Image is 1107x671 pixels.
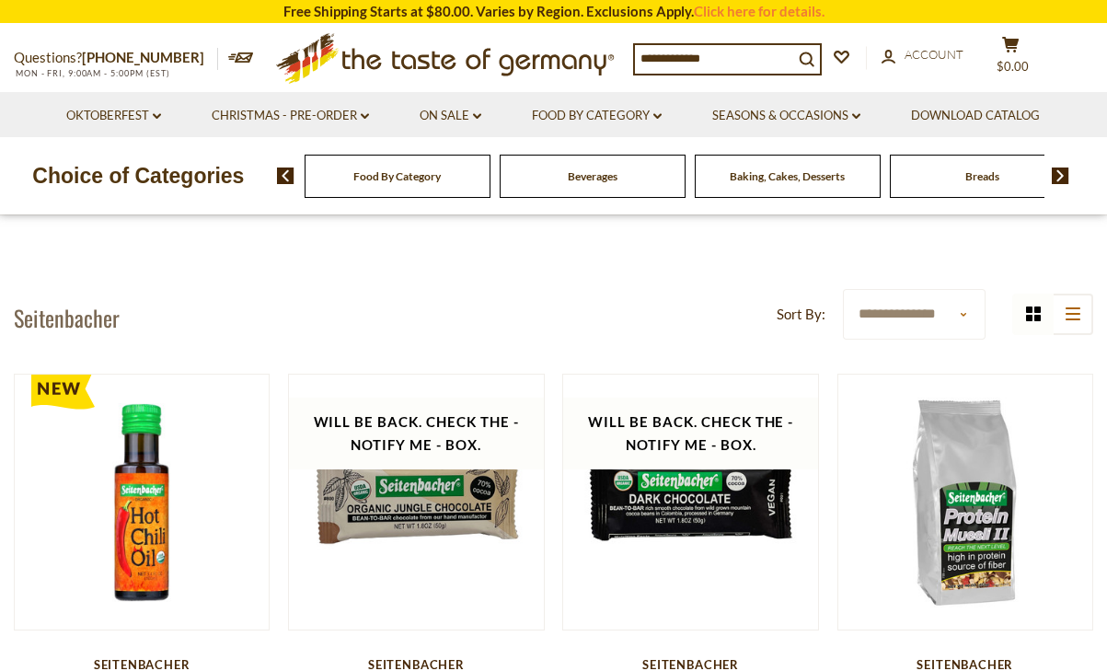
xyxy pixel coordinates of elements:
[66,106,161,126] a: Oktoberfest
[911,106,1040,126] a: Download Catalog
[14,46,218,70] p: Questions?
[563,375,817,629] img: Seitenbacher Organic Vegan Dark Chocolate
[82,49,204,65] a: [PHONE_NUMBER]
[532,106,662,126] a: Food By Category
[882,45,963,65] a: Account
[568,169,617,183] a: Beverages
[420,106,481,126] a: On Sale
[838,375,1092,629] img: Seitenbacher Protein Muesli II
[14,304,120,331] h1: Seitenbacher
[14,68,170,78] span: MON - FRI, 9:00AM - 5:00PM (EST)
[965,169,999,183] a: Breads
[777,303,825,326] label: Sort By:
[997,59,1029,74] span: $0.00
[277,168,294,184] img: previous arrow
[905,47,963,62] span: Account
[15,375,269,629] img: Seitenbacher Hot Chili Oil
[730,169,845,183] a: Baking, Cakes, Desserts
[694,3,824,19] a: Click here for details.
[212,106,369,126] a: Christmas - PRE-ORDER
[289,375,543,629] img: Seitenbacher Organic Jungle Chocolate
[353,169,441,183] a: Food By Category
[983,36,1038,82] button: $0.00
[712,106,860,126] a: Seasons & Occasions
[1052,168,1069,184] img: next arrow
